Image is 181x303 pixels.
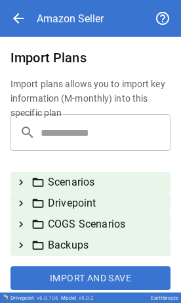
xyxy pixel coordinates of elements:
button: Import and Save [10,266,171,290]
img: Drivepoint [3,294,8,300]
div: Earthbreeze [151,295,178,301]
h6: Import plans allows you to import key information (M-monthly) into this specific plan [10,77,171,121]
div: Drivepoint [31,195,165,211]
div: Drivepoint [10,295,58,301]
span: v 5.0.2 [79,295,94,301]
span: search [20,125,35,140]
div: Model [61,295,94,301]
span: v 6.0.106 [37,295,58,301]
div: Scenarios [31,174,165,190]
div: COGS Scenarios [31,216,165,232]
div: Backups [31,237,165,253]
span: arrow_back [10,10,26,26]
h6: Import Plans [10,47,171,68]
div: Amazon Seller [37,12,104,25]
